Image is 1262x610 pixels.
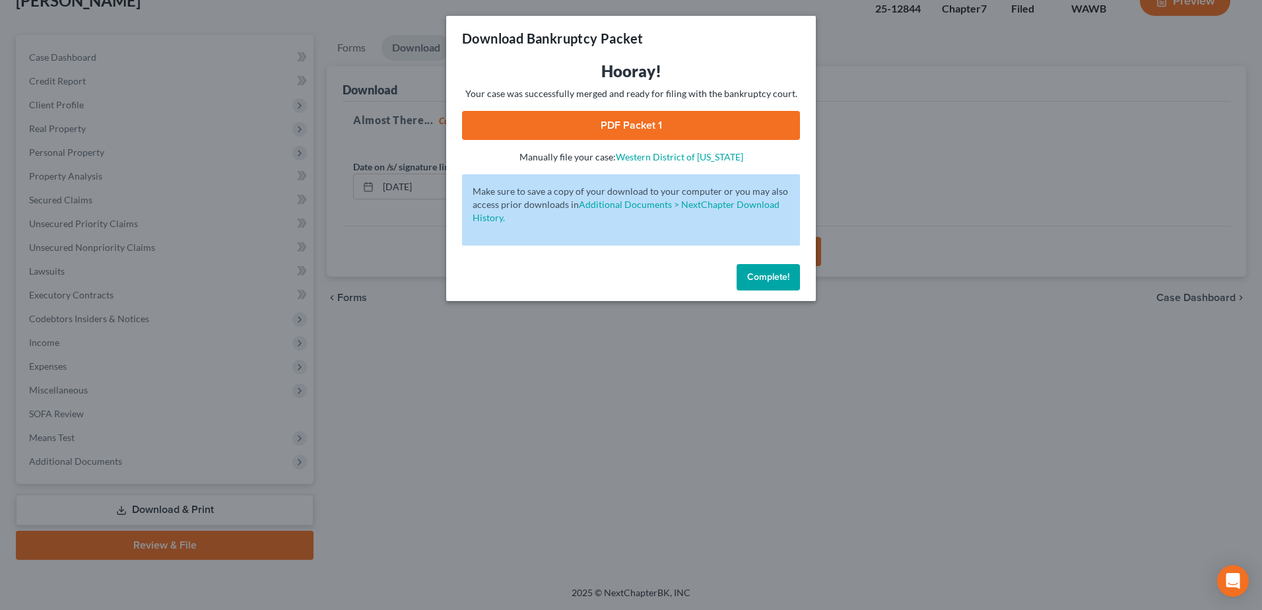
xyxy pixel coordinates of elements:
span: Complete! [747,271,789,283]
p: Manually file your case: [462,151,800,164]
h3: Hooray! [462,61,800,82]
div: Open Intercom Messenger [1217,565,1249,597]
a: Additional Documents > NextChapter Download History. [473,199,780,223]
p: Your case was successfully merged and ready for filing with the bankruptcy court. [462,87,800,100]
a: Western District of [US_STATE] [616,151,743,162]
h3: Download Bankruptcy Packet [462,29,643,48]
p: Make sure to save a copy of your download to your computer or you may also access prior downloads in [473,185,789,224]
a: PDF Packet 1 [462,111,800,140]
button: Complete! [737,264,800,290]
